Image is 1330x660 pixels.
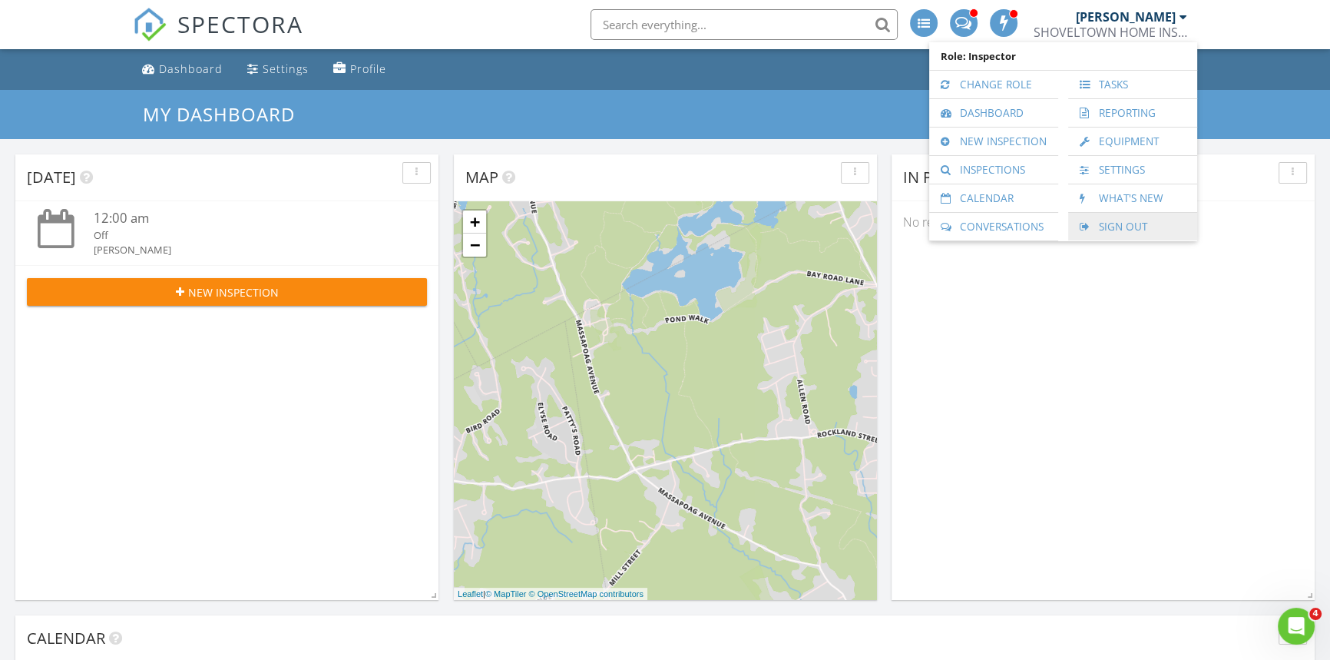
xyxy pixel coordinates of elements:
a: Settings [1076,156,1189,184]
a: Settings [241,55,315,84]
span: New Inspection [188,284,279,300]
input: Search everything... [591,9,898,40]
a: Equipment [1076,128,1189,155]
img: The Best Home Inspection Software - Spectora [133,8,167,41]
a: Inspections [937,156,1050,184]
div: | [454,588,647,601]
div: SHOVELTOWN HOME INSPECTIONS LLC [1034,25,1187,40]
a: Leaflet [458,589,483,599]
a: Zoom out [463,234,486,257]
span: SPECTORA [177,8,303,40]
a: Reporting [1076,99,1189,127]
button: New Inspection [27,278,427,306]
a: SPECTORA [133,21,303,53]
div: Profile [350,61,386,76]
span: Map [465,167,498,187]
span: [DATE] [27,167,76,187]
a: Dashboard [937,99,1050,127]
a: © MapTiler [485,589,527,599]
iframe: Intercom live chat [1278,608,1315,645]
a: New Inspection [937,128,1050,155]
span: Calendar [27,628,105,648]
div: Dashboard [159,61,223,76]
div: No results found [892,201,1315,243]
a: Calendar [937,184,1050,212]
a: Tasks [1076,71,1189,98]
span: 4 [1309,608,1322,620]
a: Profile [327,55,392,84]
a: Sign Out [1076,213,1189,240]
span: In Progress [903,167,1000,187]
a: What's New [1076,184,1189,212]
div: Settings [263,61,309,76]
div: [PERSON_NAME] [1076,9,1176,25]
div: [PERSON_NAME] [94,243,394,257]
span: Role: Inspector [937,42,1189,70]
a: © OpenStreetMap contributors [529,589,643,599]
a: Conversations [937,213,1050,240]
a: My Dashboard [143,101,308,127]
div: Off [94,228,394,243]
a: Zoom in [463,211,486,234]
div: 12:00 am [94,209,394,228]
a: Change Role [937,71,1050,98]
a: Dashboard [136,55,229,84]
